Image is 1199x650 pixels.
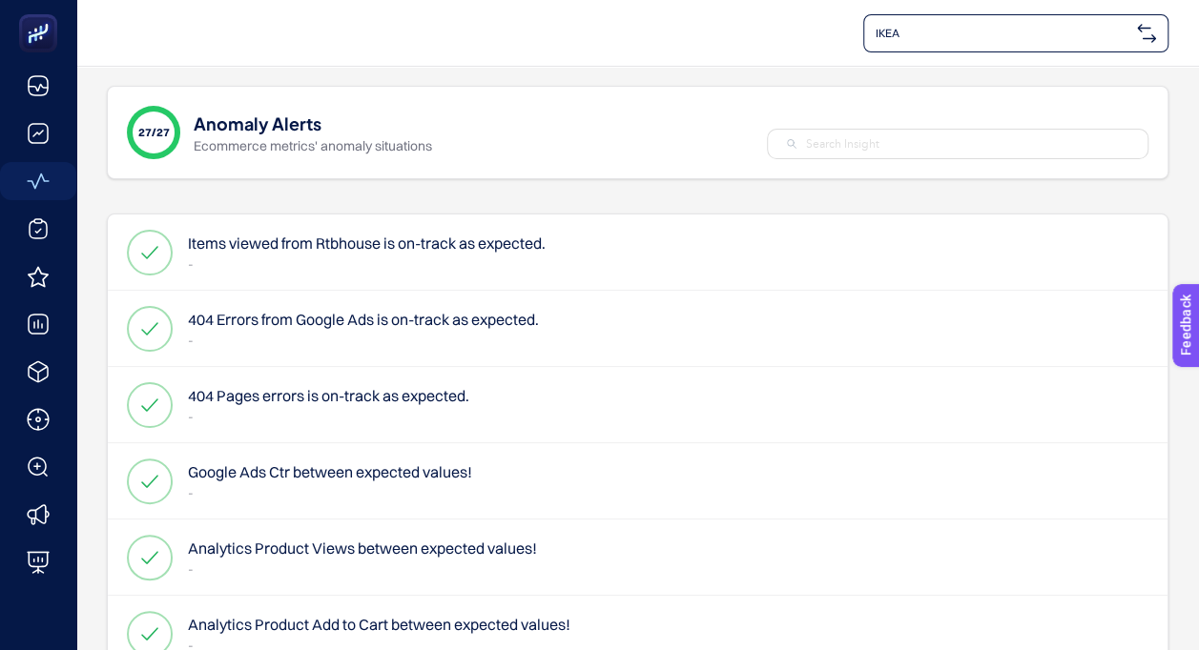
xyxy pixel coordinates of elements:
p: - [188,254,546,274]
h1: Anomaly Alerts [194,110,321,136]
h4: Items viewed from Rtbhouse is on-track as expected. [188,232,546,254]
span: 27/27 [138,125,170,140]
h4: 404 Pages errors is on-track as expected. [188,384,469,407]
p: - [188,331,539,350]
input: Search Insight [806,135,1128,152]
h4: Google Ads Ctr between expected values! [188,460,472,483]
p: - [188,559,537,579]
span: Feedback [11,6,72,21]
p: Ecommerce metrics' anomaly situations [194,136,432,155]
h4: 404 Errors from Google Ads is on-track as expected. [188,308,539,331]
span: IKEA [876,26,1129,41]
h4: Analytics Product Add to Cart between expected values! [188,613,570,636]
img: Search Insight [787,139,796,149]
p: - [188,483,472,502]
h4: Analytics Product Views between expected values! [188,537,537,559]
p: - [188,407,469,426]
img: svg%3e [1137,24,1156,43]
